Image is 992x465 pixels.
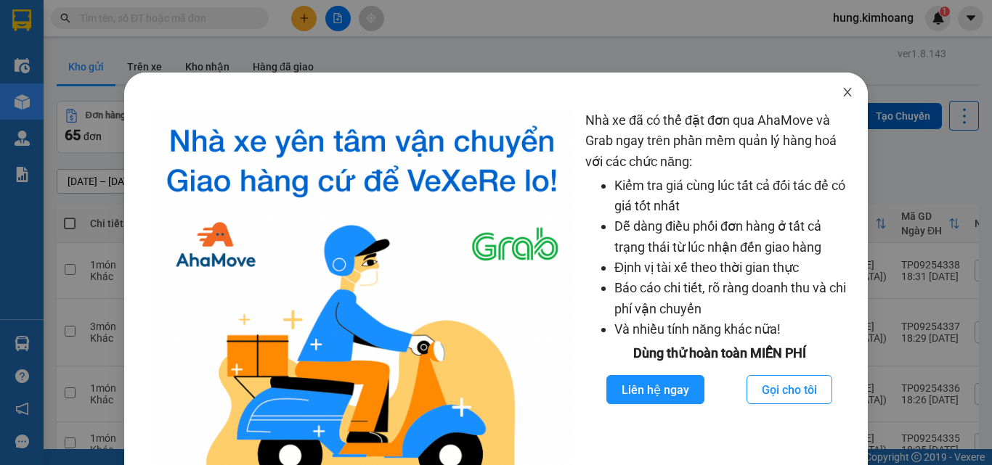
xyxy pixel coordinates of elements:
[614,176,853,217] li: Kiểm tra giá cùng lúc tất cả đối tác để có giá tốt nhất
[622,381,689,399] span: Liên hệ ngay
[842,86,853,98] span: close
[585,343,853,363] div: Dùng thử hoàn toàn MIỄN PHÍ
[614,278,853,319] li: Báo cáo chi tiết, rõ ràng doanh thu và chi phí vận chuyển
[762,381,817,399] span: Gọi cho tôi
[614,258,853,278] li: Định vị tài xế theo thời gian thực
[747,375,832,404] button: Gọi cho tôi
[614,216,853,258] li: Dễ dàng điều phối đơn hàng ở tất cả trạng thái từ lúc nhận đến giao hàng
[827,73,868,113] button: Close
[614,319,853,340] li: Và nhiều tính năng khác nữa!
[606,375,704,404] button: Liên hệ ngay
